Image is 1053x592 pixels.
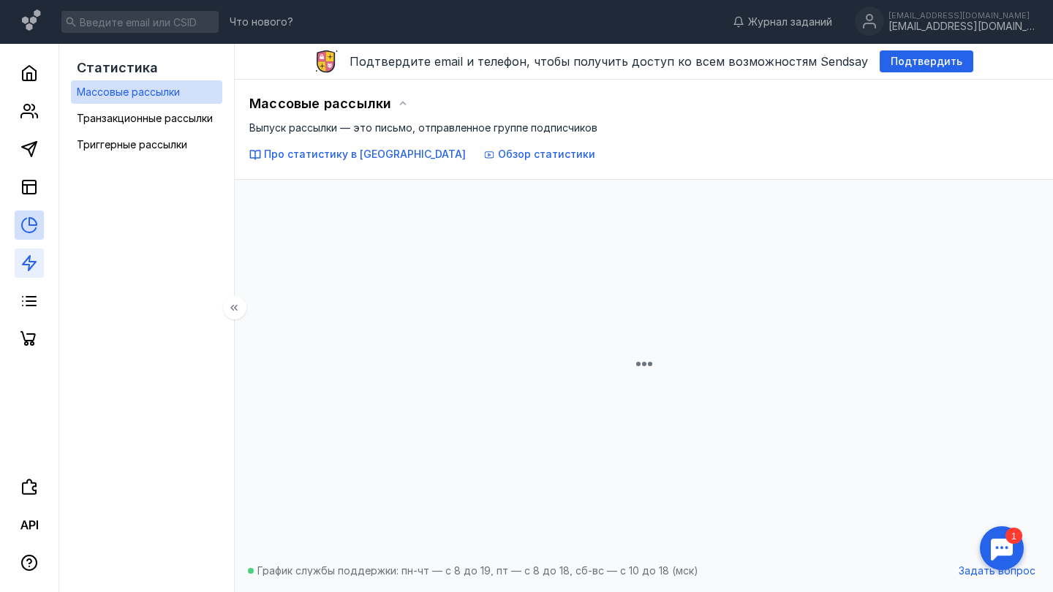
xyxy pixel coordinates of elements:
a: Транзакционные рассылки [71,107,222,130]
span: Массовые рассылки [249,96,391,111]
span: График службы поддержки: пн-чт — с 8 до 19, пт — с 8 до 18, сб-вс — с 10 до 18 (мск) [257,564,698,577]
span: Задать вопрос [959,565,1035,577]
span: Транзакционные рассылки [77,112,213,124]
a: Массовые рассылки [71,80,222,104]
span: Обзор статистики [498,148,595,160]
span: Подтвердить [891,56,962,68]
span: Массовые рассылки [77,86,180,98]
span: Про статистику в [GEOGRAPHIC_DATA] [264,148,466,160]
span: Выпуск рассылки — это письмо, отправленное группе подписчиков [249,121,597,134]
a: Триггерные рассылки [71,133,222,156]
span: Журнал заданий [748,15,832,29]
a: Что нового? [222,17,301,27]
span: Что нового? [230,17,293,27]
button: Обзор статистики [483,147,595,162]
a: Журнал заданий [725,15,839,29]
span: Подтвердите email и телефон, чтобы получить доступ ко всем возможностям Sendsay [350,54,868,69]
span: Статистика [77,60,158,75]
button: Подтвердить [880,50,973,72]
button: Про статистику в [GEOGRAPHIC_DATA] [249,147,466,162]
div: [EMAIL_ADDRESS][DOMAIN_NAME] [888,11,1035,20]
span: Триггерные рассылки [77,138,187,151]
div: 1 [33,9,50,25]
input: Введите email или CSID [61,11,219,33]
button: Задать вопрос [951,560,1043,582]
div: [EMAIL_ADDRESS][DOMAIN_NAME] [888,20,1035,33]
